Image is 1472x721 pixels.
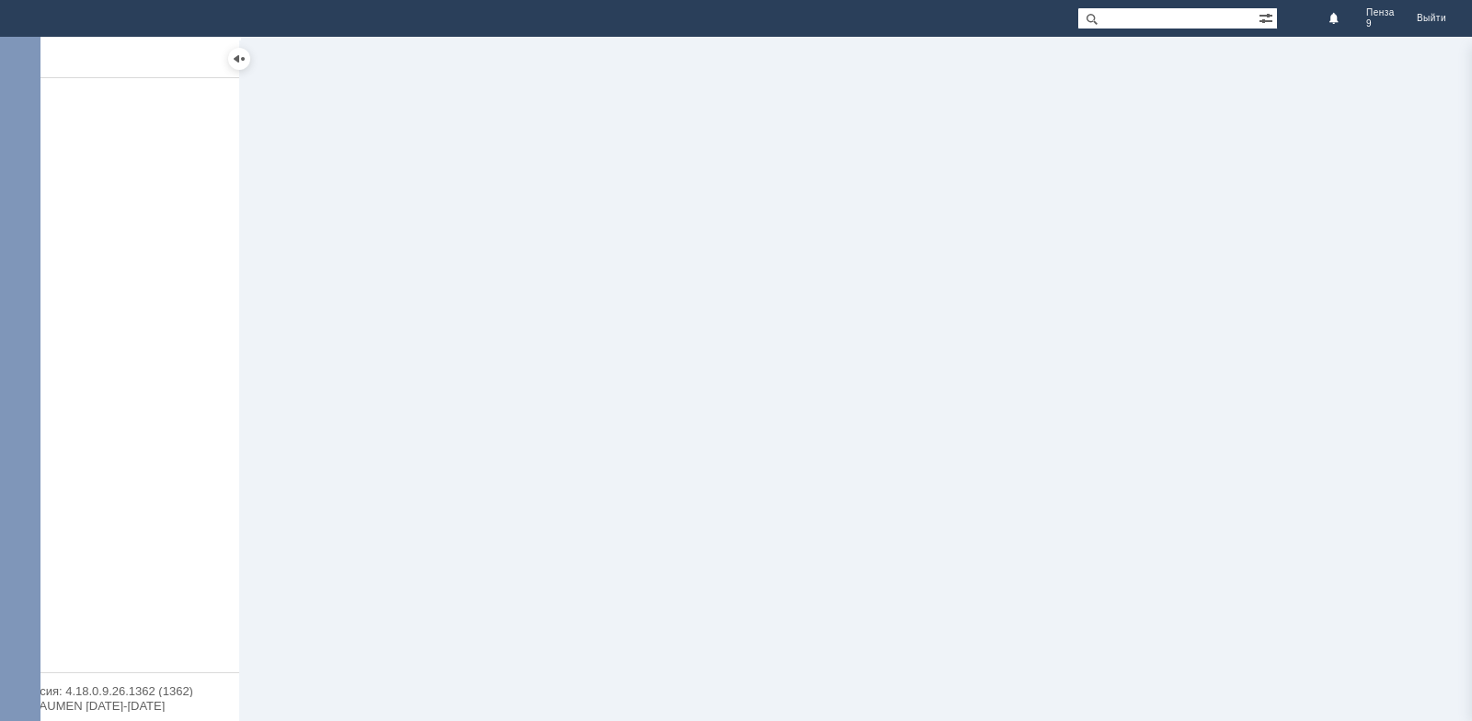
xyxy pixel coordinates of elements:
span: Пенза [1366,7,1395,18]
div: Версия: 4.18.0.9.26.1362 (1362) [18,685,221,697]
span: Расширенный поиск [1259,8,1277,26]
div: Скрыть меню [228,48,250,70]
span: 9 [1366,18,1372,29]
div: © NAUMEN [DATE]-[DATE] [18,700,221,712]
